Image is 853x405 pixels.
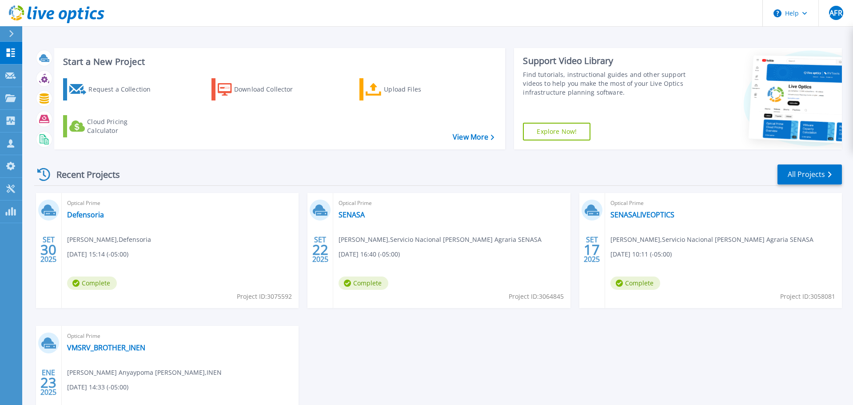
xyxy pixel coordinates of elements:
span: 30 [40,246,56,253]
span: [DATE] 10:11 (-05:00) [610,249,672,259]
span: Optical Prime [67,198,293,208]
span: 17 [584,246,600,253]
span: Optical Prime [339,198,565,208]
div: SET 2025 [312,233,329,266]
div: Recent Projects [34,164,132,185]
span: AFR [829,9,842,16]
div: SET 2025 [583,233,600,266]
a: SENASA [339,210,365,219]
div: Cloud Pricing Calculator [87,117,158,135]
div: SET 2025 [40,233,57,266]
div: Download Collector [234,80,305,98]
h3: Start a New Project [63,57,494,67]
span: [PERSON_NAME] , Servicio Nacional [PERSON_NAME] Agraria SENASA [610,235,813,245]
span: [DATE] 15:14 (-05:00) [67,249,128,259]
span: [DATE] 14:33 (-05:00) [67,382,128,392]
span: Project ID: 3064845 [509,292,564,301]
span: Complete [610,277,660,290]
span: Complete [67,277,117,290]
a: Upload Files [359,78,458,100]
div: Upload Files [384,80,455,98]
span: 22 [312,246,328,253]
span: Complete [339,277,388,290]
a: Request a Collection [63,78,162,100]
span: Project ID: 3058081 [780,292,835,301]
span: [PERSON_NAME] , Servicio Nacional [PERSON_NAME] Agraria SENASA [339,235,542,245]
span: [PERSON_NAME] Anyaypoma [PERSON_NAME] , INEN [67,368,222,377]
a: Defensoria [67,210,104,219]
span: 23 [40,379,56,386]
span: Optical Prime [67,331,293,341]
div: Support Video Library [523,55,690,67]
span: [DATE] 16:40 (-05:00) [339,249,400,259]
a: Explore Now! [523,123,590,140]
a: Cloud Pricing Calculator [63,115,162,137]
span: Project ID: 3075592 [237,292,292,301]
a: View More [453,133,494,141]
a: VMSRV_BROTHER_INEN [67,343,145,352]
div: ENE 2025 [40,366,57,399]
span: Optical Prime [610,198,837,208]
span: [PERSON_NAME] , Defensoria [67,235,151,245]
a: Download Collector [211,78,311,100]
a: SENASALIVEOPTICS [610,210,674,219]
div: Find tutorials, instructional guides and other support videos to help you make the most of your L... [523,70,690,97]
div: Request a Collection [88,80,159,98]
a: All Projects [777,164,842,184]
